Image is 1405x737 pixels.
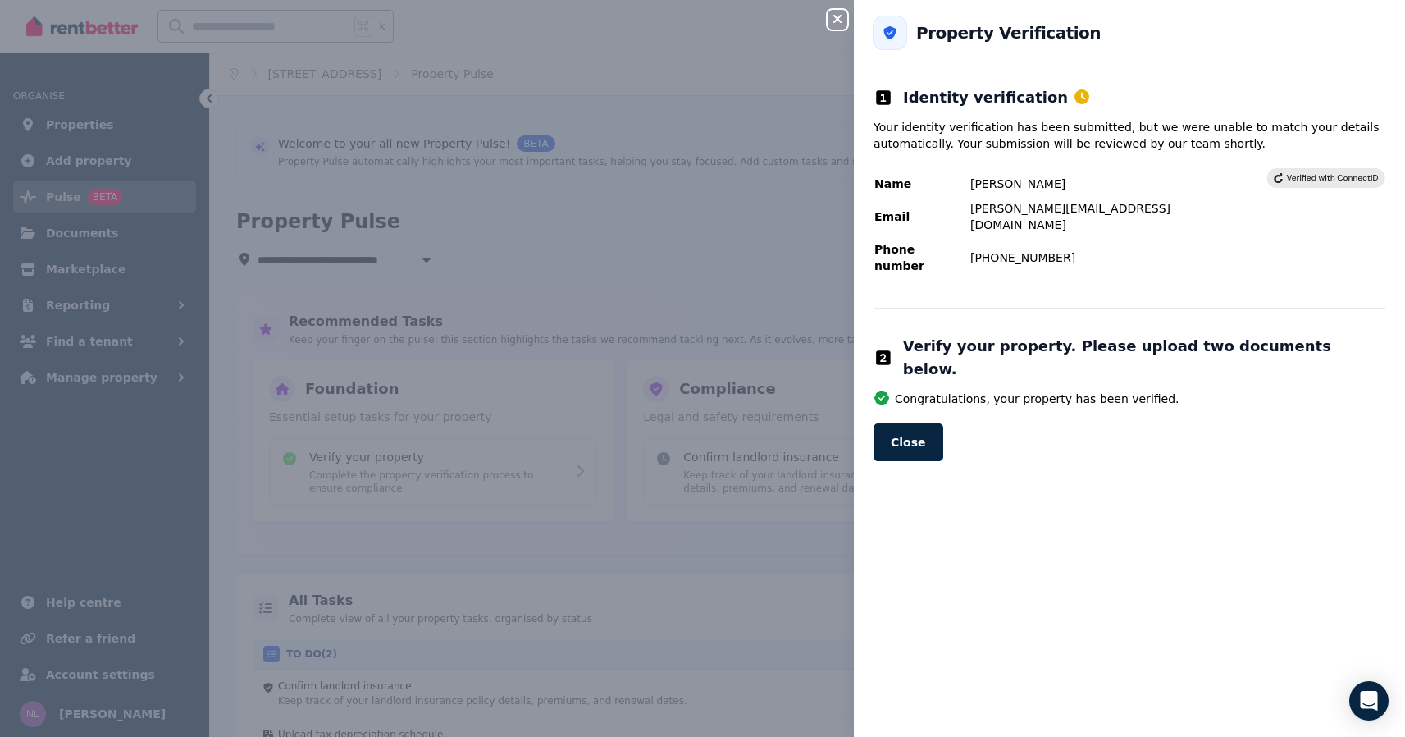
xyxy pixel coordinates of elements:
[874,240,969,275] td: Phone number
[895,391,1179,407] span: Congratulations, your property has been verified.
[916,21,1101,44] h2: Property Verification
[969,199,1266,234] td: [PERSON_NAME][EMAIL_ADDRESS][DOMAIN_NAME]
[1349,681,1389,721] div: Open Intercom Messenger
[874,119,1385,152] p: Your identity verification has been submitted, but we were unable to match your details automatic...
[969,175,1266,193] td: [PERSON_NAME]
[874,199,969,234] td: Email
[874,423,943,461] button: Close
[874,175,969,193] td: Name
[969,240,1266,275] td: [PHONE_NUMBER]
[903,335,1385,381] h2: Verify your property. Please upload two documents below.
[903,86,1089,109] h2: Identity verification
